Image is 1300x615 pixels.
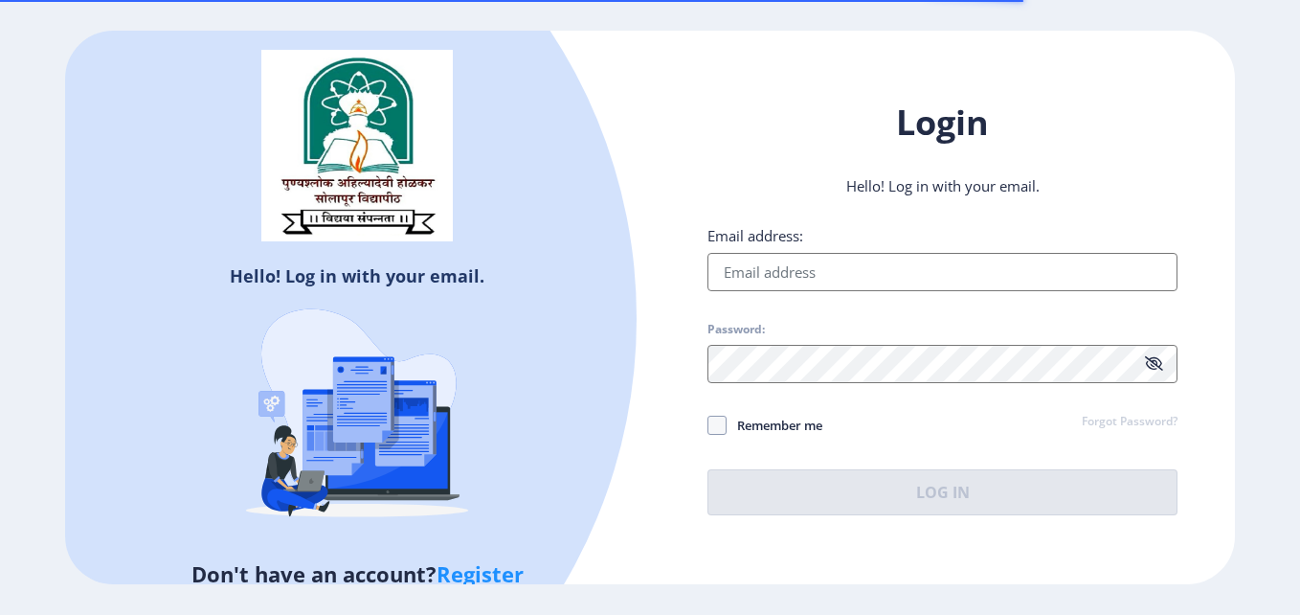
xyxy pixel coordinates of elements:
span: Remember me [727,414,822,437]
p: Hello! Log in with your email. [707,176,1177,195]
a: Forgot Password? [1082,414,1177,431]
label: Password: [707,322,765,337]
h5: Don't have an account? [79,558,636,589]
h1: Login [707,100,1177,146]
a: Register [437,559,524,588]
button: Log In [707,469,1177,515]
label: Email address: [707,226,803,245]
input: Email address [707,253,1177,291]
img: Recruitment%20Agencies%20(%20verification).svg [190,271,525,558]
img: solapur_logo.png [261,50,453,241]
